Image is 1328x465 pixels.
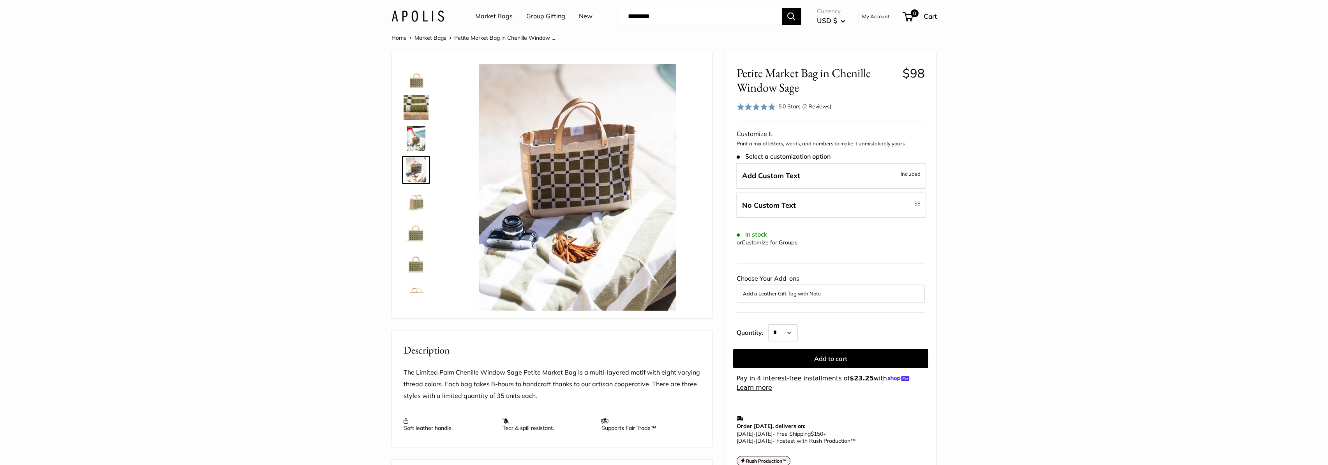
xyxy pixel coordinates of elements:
button: USD $ [817,14,845,27]
span: - [912,199,921,208]
span: [DATE] [737,437,753,444]
span: [DATE] [737,430,753,437]
p: Print a mix of letters, words, and numbers to make it unmistakably yours. [737,140,925,148]
a: Petite Market Bag in Chenille Window Sage [402,249,430,278]
input: Search... [622,8,782,25]
a: Petite Market Bag in Chenille Window Sage [402,281,430,309]
a: Petite Market Bag in Chenille Window Sage [402,156,430,184]
span: In stock [737,231,767,238]
a: Petite Market Bag in Chenille Window Sage [402,94,430,122]
img: Petite Market Bag in Chenille Window Sage [404,282,429,307]
span: Petite Market Bag in Chenille Window ... [454,34,555,41]
span: Add Custom Text [742,171,800,180]
a: 0 Cart [903,10,937,23]
img: Petite Market Bag in Chenille Window Sage [404,189,429,214]
label: Leave Blank [736,193,926,218]
span: $98 [903,65,925,81]
img: Petite Market Bag in Chenille Window Sage [404,157,429,182]
img: Petite Market Bag in Chenille Window Sage [404,251,429,276]
p: Supports Fair Trade™ [601,417,693,431]
strong: Rush Production™ [746,458,787,464]
a: Customize for Groups [742,239,797,246]
div: Customize It [737,128,925,140]
img: Petite Market Bag in Chenille Window Sage [404,95,429,120]
a: Market Bags [475,11,513,22]
div: or [737,237,797,248]
nav: Breadcrumb [392,33,555,43]
span: - [753,430,756,437]
div: 5.0 Stars (2 Reviews) [778,102,831,111]
span: Cart [924,12,937,20]
img: Apolis [392,11,444,22]
button: Search [782,8,801,25]
span: $150 [811,430,823,437]
strong: Order [DATE], delivers on: [737,423,805,430]
img: Petite Market Bag in Chenille Window Sage [404,126,429,151]
a: Market Bags [414,34,446,41]
button: Add to cart [733,349,928,368]
span: - Fastest with Rush Production™ [737,437,856,444]
a: Home [392,34,407,41]
h2: Description [404,343,701,358]
img: Petite Market Bag in Chenille Window Sage [404,220,429,245]
span: - [753,437,756,444]
span: 0 [910,9,918,17]
label: Add Custom Text [736,163,926,189]
span: $5 [914,200,921,207]
a: Petite Market Bag in Chenille Window Sage [402,125,430,153]
img: Petite Market Bag in Chenille Window Sage [454,64,701,311]
a: Petite Market Bag in Chenille Window Sage [402,218,430,246]
span: USD $ [817,16,837,25]
span: Currency [817,6,845,17]
a: Petite Market Bag in Chenille Window Sage [402,187,430,215]
span: [DATE] [756,430,772,437]
div: 5.0 Stars (2 Reviews) [737,101,832,112]
span: Included [901,169,921,179]
a: My Account [862,12,890,21]
div: Choose Your Add-ons [737,273,925,302]
label: Quantity: [737,322,768,341]
p: Tear & spill resistant. [503,417,594,431]
span: Petite Market Bag in Chenille Window Sage [737,66,897,95]
p: - Free Shipping + [737,430,921,444]
span: [DATE] [756,437,772,444]
p: Soft leather handle. [404,417,495,431]
span: No Custom Text [742,201,796,210]
button: Add a Leather Gift Tag with Note [743,289,919,298]
p: The Limited Palm Chenille Window Sage Petite Market Bag is a multi-layered motif with eight varyi... [404,367,701,402]
span: Select a customization option [737,153,831,160]
a: Petite Market Bag in Chenille Window Sage [402,62,430,90]
img: Petite Market Bag in Chenille Window Sage [404,64,429,89]
a: Group Gifting [526,11,565,22]
a: New [579,11,593,22]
